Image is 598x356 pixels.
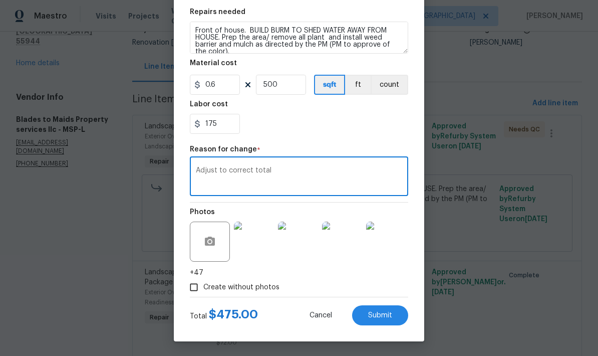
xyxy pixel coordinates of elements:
span: Cancel [310,312,332,319]
div: Total [190,309,258,321]
h5: Photos [190,209,215,216]
h5: Repairs needed [190,9,245,16]
span: +47 [190,268,203,278]
textarea: Front of house. BUILD BURM TO SHED WATER AWAY FROM HOUSE. Prep the area/ remove all plant and ins... [190,22,408,54]
h5: Material cost [190,60,237,67]
h5: Reason for change [190,146,257,153]
button: Cancel [293,305,348,325]
button: ft [345,75,371,95]
h5: Labor cost [190,101,228,108]
span: Create without photos [203,282,279,293]
span: $ 475.00 [209,308,258,320]
textarea: Adjust to correct total [196,167,402,188]
button: sqft [314,75,345,95]
button: Submit [352,305,408,325]
button: count [371,75,408,95]
span: Submit [368,312,392,319]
